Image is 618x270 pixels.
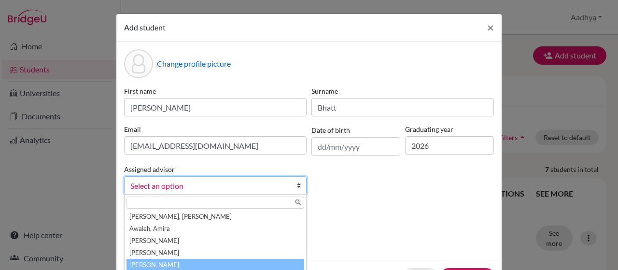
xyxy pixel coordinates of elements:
[124,164,175,174] label: Assigned advisor
[311,125,350,135] label: Date of birth
[124,23,166,32] span: Add student
[311,137,400,156] input: dd/mm/yyyy
[126,247,304,259] li: [PERSON_NAME]
[126,223,304,235] li: Awaleh, Amira
[124,49,153,78] div: Profile picture
[124,86,307,96] label: First name
[130,180,288,192] span: Select an option
[124,124,307,134] label: Email
[405,124,494,134] label: Graduating year
[124,210,494,222] p: Parents
[311,86,494,96] label: Surname
[126,235,304,247] li: [PERSON_NAME]
[487,20,494,34] span: ×
[479,14,502,41] button: Close
[126,211,304,223] li: [PERSON_NAME], [PERSON_NAME]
